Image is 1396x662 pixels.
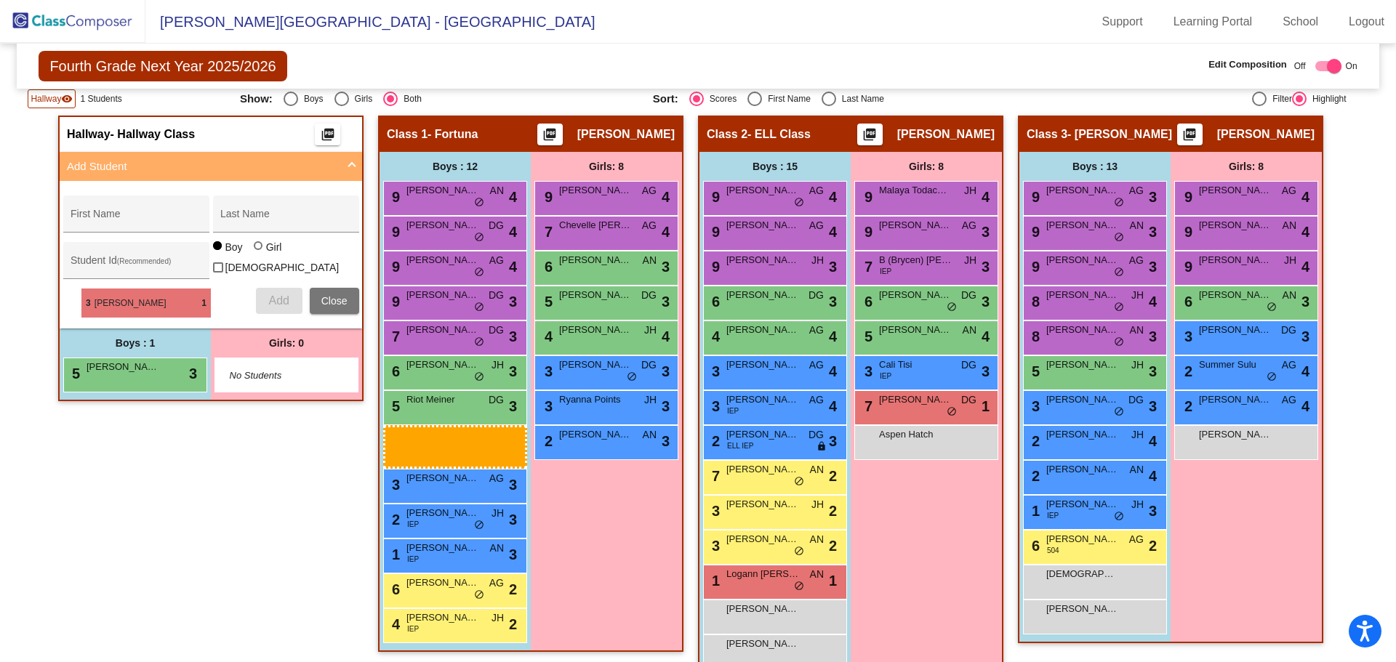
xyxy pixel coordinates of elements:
span: 6 [1181,294,1192,310]
span: 4 [829,360,837,382]
span: do_not_disturb_alt [947,302,957,313]
mat-radio-group: Select an option [653,92,1055,106]
span: 9 [388,294,400,310]
span: 4 [509,256,517,278]
span: [PERSON_NAME] [879,218,952,233]
span: IEP [727,405,739,416]
span: IEP [1047,510,1059,521]
span: AN [490,183,504,198]
span: Chevelle [PERSON_NAME] [559,218,632,233]
span: Summer Sulu [1199,358,1272,372]
span: 6 [388,363,400,379]
span: [PERSON_NAME] [406,288,479,302]
span: AG [962,218,976,233]
span: do_not_disturb_alt [947,406,957,418]
span: 4 [541,328,553,344]
span: 7 [708,468,720,484]
span: DG [489,392,504,408]
span: 3 [982,256,990,278]
span: do_not_disturb_alt [474,371,484,383]
span: 5 [68,366,80,382]
span: 3 [662,360,670,382]
div: Girls: 8 [531,152,682,181]
span: 3 [1028,398,1040,414]
span: [PERSON_NAME] [87,360,159,374]
span: [PERSON_NAME] [1217,127,1315,142]
span: [PERSON_NAME] [1046,288,1119,302]
span: 9 [1028,259,1040,275]
span: 6 [861,294,872,310]
span: [PERSON_NAME] [406,253,479,267]
span: 9 [861,224,872,240]
span: AN [643,427,657,443]
span: 9 [388,224,400,240]
span: DG [489,288,504,303]
span: DG [641,358,657,373]
span: 9 [388,259,400,275]
span: 9 [1028,224,1040,240]
span: AG [642,218,657,233]
span: [PERSON_NAME] [1046,218,1119,233]
div: Highlight [1307,92,1347,105]
span: 2 [541,433,553,449]
span: 4 [1301,395,1309,417]
span: [PERSON_NAME] [1199,253,1272,267]
span: [PERSON_NAME] [577,127,675,142]
span: 3 [509,474,517,496]
div: Boys : 1 [60,328,211,358]
button: Print Students Details [1177,124,1203,145]
span: Cali Tisi [879,358,952,372]
span: 4 [1301,186,1309,208]
span: AG [489,253,504,268]
span: [PERSON_NAME] [897,127,995,142]
span: do_not_disturb_alt [1114,197,1124,209]
span: - ELL Class [747,127,811,142]
span: 5 [1028,363,1040,379]
span: 3 [541,363,553,379]
span: 9 [1181,259,1192,275]
span: 1 Students [80,92,121,105]
button: Close [310,288,359,314]
span: [PERSON_NAME] [406,183,479,198]
div: Boys : 15 [699,152,851,181]
span: do_not_disturb_alt [474,302,484,313]
span: Malaya Todacheenie [879,183,952,198]
span: 3 [388,477,400,493]
span: [PERSON_NAME] [406,506,479,520]
mat-icon: picture_as_pdf [1181,127,1198,148]
span: AG [1129,183,1144,198]
span: JH [964,183,976,198]
span: AN [1130,323,1144,338]
span: 4 [829,221,837,243]
span: 3 [1149,186,1157,208]
span: JH [811,253,824,268]
div: Girl [265,240,282,254]
span: do_not_disturb_alt [627,371,637,383]
input: Last Name [220,214,351,225]
div: First Name [762,92,811,105]
span: 4 [829,186,837,208]
span: 9 [388,189,400,205]
span: Class 1 [387,127,428,142]
mat-panel-title: Add Student [67,158,337,175]
span: DG [961,288,976,303]
span: 2 [1028,433,1040,449]
span: DG [809,427,824,443]
span: 9 [1181,224,1192,240]
span: 2 [1181,398,1192,414]
span: 9 [708,189,720,205]
span: do_not_disturb_alt [1114,406,1124,418]
span: JH [1131,358,1144,373]
div: Add Student [60,181,362,328]
span: [PERSON_NAME] [726,358,799,372]
span: DG [961,392,976,408]
span: 9 [708,224,720,240]
span: 3 [829,256,837,278]
span: 4 [509,186,517,208]
span: 3 [708,363,720,379]
span: 4 [1301,221,1309,243]
span: JH [1284,253,1296,268]
span: 3 [189,363,197,384]
span: AN [643,253,657,268]
span: 3 [509,360,517,382]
